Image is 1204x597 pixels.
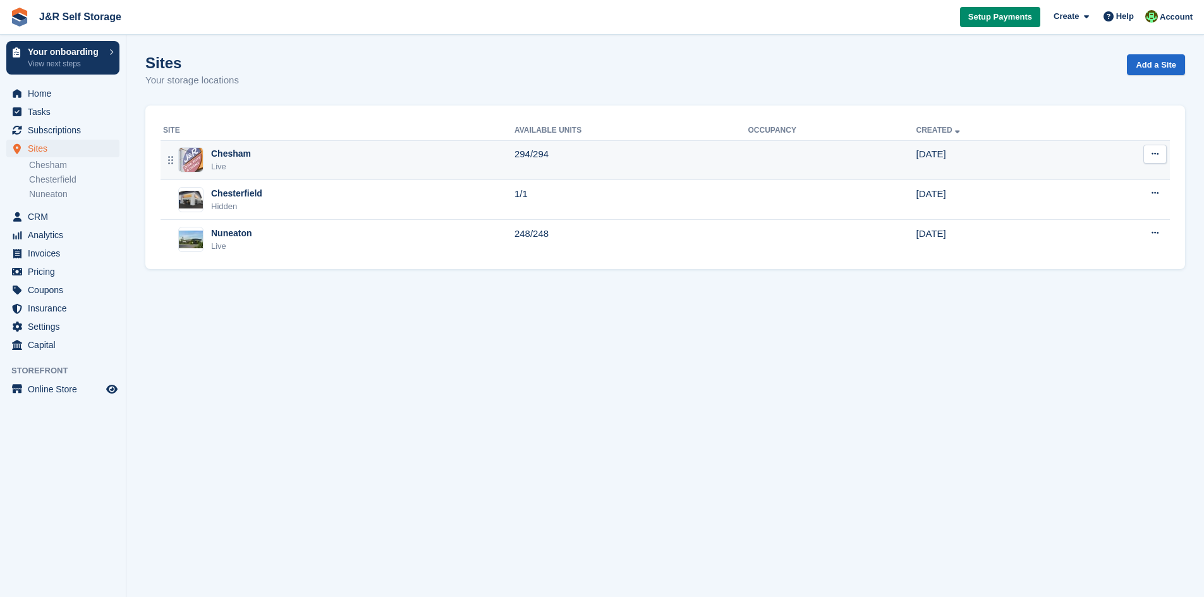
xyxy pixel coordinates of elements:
[179,147,203,172] img: Image of Chesham site
[28,380,104,398] span: Online Store
[6,226,119,244] a: menu
[6,103,119,121] a: menu
[161,121,514,141] th: Site
[29,174,119,186] a: Chesterfield
[10,8,29,27] img: stora-icon-8386f47178a22dfd0bd8f6a31ec36ba5ce8667c1dd55bd0f319d3a0aa187defe.svg
[916,140,1077,180] td: [DATE]
[29,159,119,171] a: Chesham
[1160,11,1193,23] span: Account
[28,103,104,121] span: Tasks
[179,231,203,249] img: Image of Nuneaton site
[28,263,104,280] span: Pricing
[6,299,119,317] a: menu
[514,140,748,180] td: 294/294
[6,121,119,139] a: menu
[28,85,104,102] span: Home
[916,180,1077,220] td: [DATE]
[6,41,119,75] a: Your onboarding View next steps
[1054,10,1079,23] span: Create
[916,126,963,135] a: Created
[28,336,104,354] span: Capital
[916,220,1077,259] td: [DATE]
[29,188,119,200] a: Nuneaton
[211,160,251,173] div: Live
[6,281,119,299] a: menu
[6,208,119,226] a: menu
[145,73,239,88] p: Your storage locations
[28,121,104,139] span: Subscriptions
[514,220,748,259] td: 248/248
[11,365,126,377] span: Storefront
[104,382,119,397] a: Preview store
[968,11,1032,23] span: Setup Payments
[28,208,104,226] span: CRM
[28,58,103,69] p: View next steps
[1145,10,1158,23] img: Steve Pollicott
[34,6,126,27] a: J&R Self Storage
[1116,10,1134,23] span: Help
[28,226,104,244] span: Analytics
[28,281,104,299] span: Coupons
[28,140,104,157] span: Sites
[514,121,748,141] th: Available Units
[28,244,104,262] span: Invoices
[28,318,104,335] span: Settings
[211,200,262,213] div: Hidden
[6,263,119,280] a: menu
[211,187,262,200] div: Chesterfield
[514,180,748,220] td: 1/1
[179,191,203,209] img: Image of Chesterfield site
[1127,54,1185,75] a: Add a Site
[960,7,1040,28] a: Setup Payments
[211,227,252,240] div: Nuneaton
[28,47,103,56] p: Your onboarding
[748,121,916,141] th: Occupancy
[6,380,119,398] a: menu
[6,336,119,354] a: menu
[145,54,239,71] h1: Sites
[211,240,252,253] div: Live
[6,85,119,102] a: menu
[6,244,119,262] a: menu
[28,299,104,317] span: Insurance
[6,140,119,157] a: menu
[211,147,251,160] div: Chesham
[6,318,119,335] a: menu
